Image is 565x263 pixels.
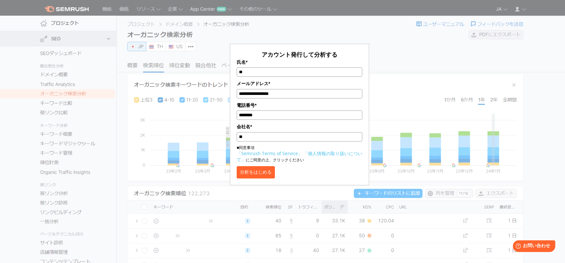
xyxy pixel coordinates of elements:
[237,150,362,163] a: 「個人情報の取り扱いについて」
[237,150,302,156] a: 「Semrush Terms of Service」
[237,102,362,109] label: 電話番号*
[237,166,275,178] button: 分析をはじめる
[237,145,362,163] p: ■同意事項 にご同意の上、クリックください
[507,238,558,256] iframe: Help widget launcher
[262,51,337,58] span: アカウント発行して分析する
[237,80,362,87] label: メールアドレス*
